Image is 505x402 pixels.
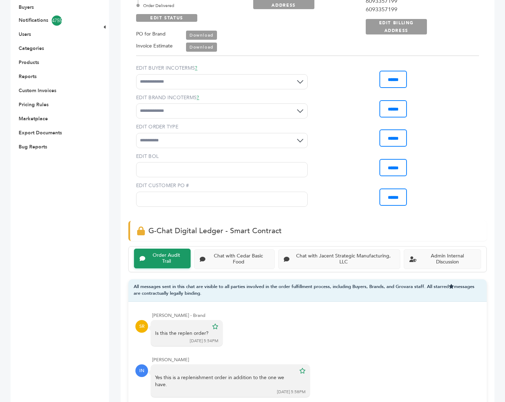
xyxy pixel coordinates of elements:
[136,65,308,72] label: EDIT BUYER INCOTERMS
[419,253,475,265] div: Admin Internal Discussion
[148,253,185,264] div: Order Audit Trail
[19,143,47,150] a: Bug Reports
[136,42,173,50] label: Invoice Estimate
[136,30,166,38] label: PO for Brand
[292,253,395,265] div: Chat with Jacent Strategic Manufacturing, LLC
[195,65,197,71] a: ?
[19,4,34,11] a: Buyers
[19,73,37,80] a: Reports
[155,374,296,388] div: Yes this is a replenishment order in addition to the one we have.
[186,43,217,52] a: Download
[148,226,282,236] span: G-Chat Digital Ledger - Smart Contract
[19,31,31,38] a: Users
[52,15,62,26] span: 4755
[19,59,39,66] a: Products
[136,94,308,101] label: EDIT BRAND INCOTERMS
[19,129,62,136] a: Export Documents
[135,364,148,377] div: IN
[136,123,308,130] label: EDIT ORDER TYPE
[190,338,218,344] div: [DATE] 5:54PM
[277,389,306,395] div: [DATE] 5:58PM
[152,357,480,363] div: [PERSON_NAME]
[366,5,471,14] div: 6093357199
[19,15,90,26] a: Notifications4755
[155,330,209,337] div: Is this the replen order?
[136,182,308,189] label: EDIT CUSTOMER PO #
[128,279,487,302] div: All messages sent in this chat are visible to all parties involved in the order fulfillment proce...
[19,101,49,108] a: Pricing Rules
[152,312,480,319] div: [PERSON_NAME] - Brand
[136,14,197,22] a: EDIT STATUS
[366,19,427,34] a: EDIT BILLING ADDRESS
[136,153,308,160] label: EDIT BOL
[19,45,44,52] a: Categories
[138,2,245,9] div: Order Delivered
[186,31,217,40] a: Download
[197,94,199,101] a: ?
[19,87,56,94] a: Custom Invoices
[135,320,148,333] div: SR
[19,115,48,122] a: Marketplace
[208,253,269,265] div: Chat with Cedar Basic Food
